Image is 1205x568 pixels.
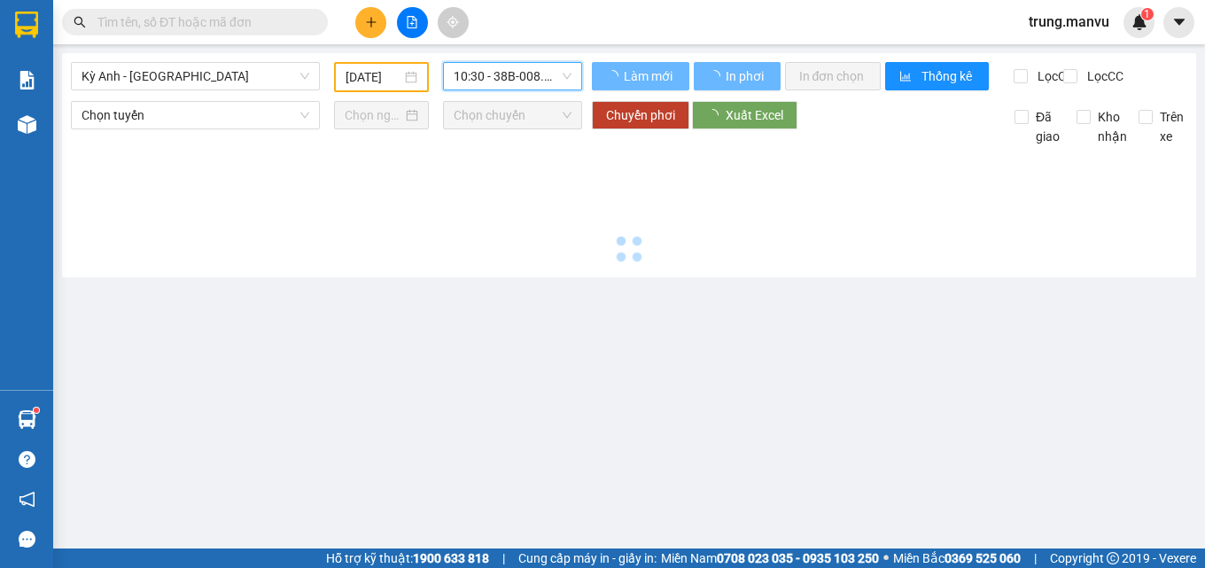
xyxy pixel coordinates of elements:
span: aim [447,16,459,28]
span: trung.manvu [1015,11,1123,33]
button: bar-chartThống kê [885,62,989,90]
button: In phơi [694,62,781,90]
strong: 0369 525 060 [945,551,1021,565]
span: 10:30 - 38B-008.93 [454,63,571,89]
span: Chọn chuyến [454,102,571,128]
span: message [19,531,35,548]
button: Chuyển phơi [592,101,689,129]
span: Đã giao [1029,107,1067,146]
span: | [502,549,505,568]
span: Cung cấp máy in - giấy in: [518,549,657,568]
button: aim [438,7,469,38]
span: Lọc CR [1030,66,1077,86]
span: | [1034,549,1037,568]
button: file-add [397,7,428,38]
span: Kho nhận [1091,107,1134,146]
span: loading [708,70,723,82]
input: Tìm tên, số ĐT hoặc mã đơn [97,12,307,32]
button: In đơn chọn [785,62,882,90]
img: logo-vxr [15,12,38,38]
img: solution-icon [18,71,36,89]
span: Hỗ trợ kỹ thuật: [326,549,489,568]
button: caret-down [1163,7,1194,38]
span: search [74,16,86,28]
strong: 0708 023 035 - 0935 103 250 [717,551,879,565]
span: In phơi [726,66,766,86]
span: Miền Nam [661,549,879,568]
span: loading [706,109,726,121]
span: caret-down [1171,14,1187,30]
button: Xuất Excel [692,101,797,129]
span: Chọn tuyến [82,102,309,128]
sup: 1 [34,408,39,413]
span: Miền Bắc [893,549,1021,568]
strong: 1900 633 818 [413,551,489,565]
span: Lọc CC [1080,66,1126,86]
sup: 1 [1141,8,1154,20]
span: notification [19,491,35,508]
img: icon-new-feature [1131,14,1147,30]
span: Xuất Excel [726,105,783,125]
img: warehouse-icon [18,115,36,134]
span: copyright [1107,552,1119,564]
span: Kỳ Anh - Hà Nội [82,63,309,89]
span: file-add [406,16,418,28]
button: plus [355,7,386,38]
input: 13/09/2025 [346,67,402,87]
span: Trên xe [1153,107,1191,146]
button: Làm mới [592,62,689,90]
input: Chọn ngày [345,105,403,125]
span: loading [606,70,621,82]
span: ⚪️ [883,555,889,562]
span: bar-chart [899,70,914,84]
span: Thống kê [921,66,975,86]
img: warehouse-icon [18,410,36,429]
span: question-circle [19,451,35,468]
span: plus [365,16,377,28]
span: Làm mới [624,66,675,86]
span: 1 [1144,8,1150,20]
